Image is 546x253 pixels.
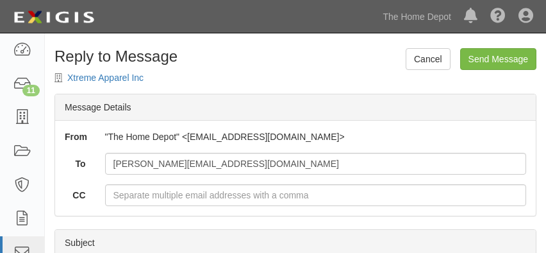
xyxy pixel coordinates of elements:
strong: From [65,132,87,142]
a: The Home Depot [376,4,458,30]
a: Xtreme Apparel Inc [67,73,144,83]
i: Help Center - Complianz [490,9,506,24]
div: Message Details [55,94,536,121]
label: CC [55,184,95,202]
input: Send Message [460,48,536,70]
img: logo-5460c22ac91f19d4615b14bd174203de0afe785f0fc80cf4dbbc73dc1793850b.png [10,6,98,29]
a: Cancel [406,48,451,70]
input: Separate multiple email addresses with a comma [105,184,527,206]
div: "The Home Depot" <[EMAIL_ADDRESS][DOMAIN_NAME]> [95,130,536,143]
h1: Reply to Message [54,48,536,65]
input: Separate multiple email addresses with a comma [105,153,527,175]
label: To [55,153,95,170]
div: 11 [22,85,40,96]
